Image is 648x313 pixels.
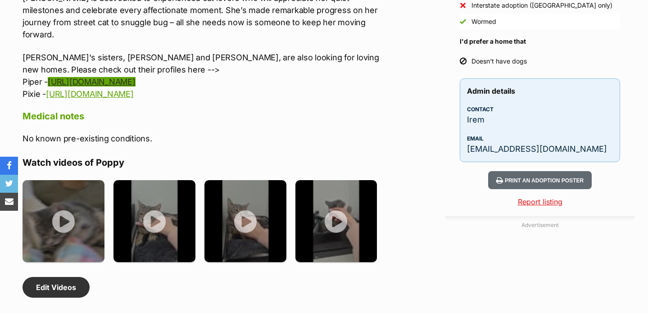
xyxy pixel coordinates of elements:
[23,277,90,298] a: Edit Videos
[471,1,612,10] div: Interstate adoption ([GEOGRAPHIC_DATA] only)
[295,180,377,262] img: extjkllq9agux7wkrjer.jpg
[488,171,592,190] button: Print an adoption poster
[460,2,466,9] img: No
[23,132,386,145] p: No known pre-existing conditions.
[23,180,104,262] img: buxbqamjo11ixagro7ye.jpg
[460,37,620,46] h4: I'd prefer a home that
[204,180,286,262] img: ax5updl7eholml9ui6yv.jpg
[46,89,133,99] a: [URL][DOMAIN_NAME]
[23,157,386,168] h4: Watch videos of Poppy
[48,77,135,86] a: [URL][DOMAIN_NAME]
[445,196,634,207] a: Report listing
[460,18,466,25] img: Yes
[23,51,386,100] p: [PERSON_NAME]'s sisters, [PERSON_NAME] and [PERSON_NAME], are also looking for loving new homes. ...
[471,57,527,66] div: Doesn't have dogs
[471,17,496,26] div: Wormed
[467,113,613,126] p: Irem
[467,143,613,155] p: [EMAIL_ADDRESS][DOMAIN_NAME]
[23,110,386,122] h4: Medical notes
[467,105,613,113] p: Contact
[467,86,613,96] h3: Admin details
[113,180,195,262] img: nn2afuxq7tix7gwiqd6y.jpg
[467,135,613,143] p: Email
